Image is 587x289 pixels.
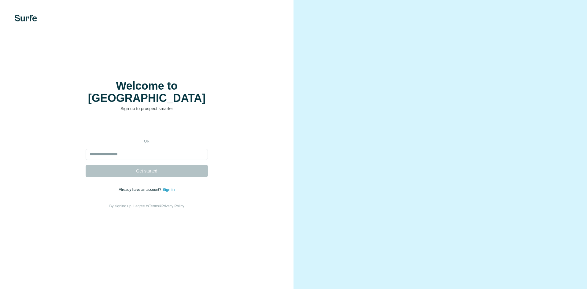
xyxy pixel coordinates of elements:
[162,187,175,192] a: Sign in
[109,204,184,208] span: By signing up, I agree to &
[83,121,211,134] iframe: Sign in with Google Button
[137,139,157,144] p: or
[15,15,37,21] img: Surfe's logo
[161,204,184,208] a: Privacy Policy
[149,204,159,208] a: Terms
[86,80,208,104] h1: Welcome to [GEOGRAPHIC_DATA]
[119,187,163,192] span: Already have an account?
[86,106,208,112] p: Sign up to prospect smarter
